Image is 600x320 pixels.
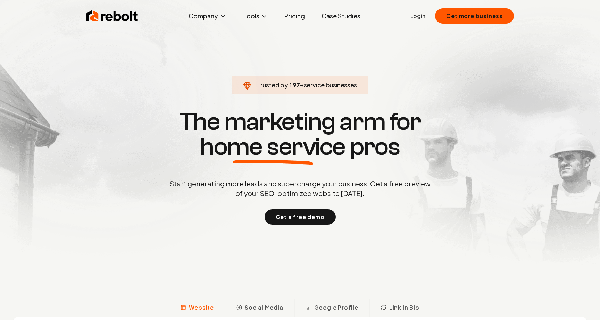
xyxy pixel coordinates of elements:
[183,9,232,23] button: Company
[294,299,369,317] button: Google Profile
[86,9,138,23] img: Rebolt Logo
[133,109,467,159] h1: The marketing arm for pros
[289,80,300,90] span: 197
[168,179,432,198] p: Start generating more leads and supercharge your business. Get a free preview of your SEO-optimiz...
[314,303,358,312] span: Google Profile
[369,299,431,317] button: Link in Bio
[304,81,357,89] span: service businesses
[435,8,514,24] button: Get more business
[169,299,225,317] button: Website
[279,9,310,23] a: Pricing
[316,9,366,23] a: Case Studies
[265,209,336,225] button: Get a free demo
[410,12,425,20] a: Login
[300,81,304,89] span: +
[389,303,419,312] span: Link in Bio
[225,299,294,317] button: Social Media
[257,81,288,89] span: Trusted by
[189,303,214,312] span: Website
[237,9,273,23] button: Tools
[200,134,345,159] span: home service
[245,303,283,312] span: Social Media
